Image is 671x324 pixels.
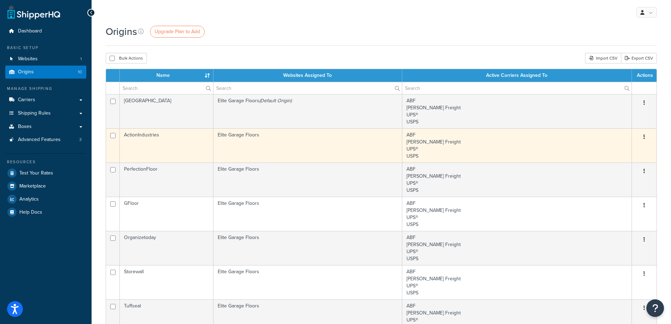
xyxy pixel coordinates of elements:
[5,193,86,206] a: Analytics
[18,97,35,103] span: Carriers
[78,69,82,75] span: 10
[5,159,86,165] div: Resources
[213,69,402,82] th: Websites Assigned To
[120,128,213,163] td: ActionIndustries
[5,133,86,146] a: Advanced Features 3
[213,82,402,94] input: Search
[18,137,61,143] span: Advanced Features
[5,45,86,51] div: Basic Setup
[150,26,205,38] a: Upgrade Plan to Add
[18,69,34,75] span: Origins
[5,53,86,66] li: Websites
[5,86,86,92] div: Manage Shipping
[155,28,200,35] span: Upgrade Plan to Add
[18,110,51,116] span: Shipping Rules
[120,231,213,265] td: Organizetoday
[120,82,213,94] input: Search
[5,120,86,133] a: Boxes
[5,93,86,106] a: Carriers
[80,56,82,62] span: 1
[402,163,632,197] td: ABF [PERSON_NAME] Freight UPS® USPS
[213,197,402,231] td: Elite Garage Floors
[19,196,39,202] span: Analytics
[7,5,60,19] a: ShipperHQ Home
[213,265,402,299] td: Elite Garage Floors
[5,66,86,79] a: Origins 10
[19,209,42,215] span: Help Docs
[213,94,402,128] td: Elite Garage Floors
[5,107,86,120] a: Shipping Rules
[19,183,46,189] span: Marketplace
[18,28,42,34] span: Dashboard
[402,94,632,128] td: ABF [PERSON_NAME] Freight UPS® USPS
[402,231,632,265] td: ABF [PERSON_NAME] Freight UPS® USPS
[120,163,213,197] td: PerfectionFloor
[19,170,53,176] span: Test Your Rates
[18,124,32,130] span: Boxes
[621,53,657,63] a: Export CSV
[402,69,632,82] th: Active Carriers Assigned To
[120,197,213,231] td: GFloor
[5,167,86,179] a: Test Your Rates
[5,133,86,146] li: Advanced Features
[402,197,632,231] td: ABF [PERSON_NAME] Freight UPS® USPS
[402,128,632,163] td: ABF [PERSON_NAME] Freight UPS® USPS
[5,53,86,66] a: Websites 1
[402,82,632,94] input: Search
[79,137,82,143] span: 3
[18,56,38,62] span: Websites
[120,94,213,128] td: [GEOGRAPHIC_DATA]
[402,265,632,299] td: ABF [PERSON_NAME] Freight UPS® USPS
[213,128,402,163] td: Elite Garage Floors
[213,231,402,265] td: Elite Garage Floors
[5,180,86,192] a: Marketplace
[120,265,213,299] td: Storewall
[632,69,657,82] th: Actions
[106,25,137,38] h1: Origins
[5,66,86,79] li: Origins
[106,53,147,63] button: Bulk Actions
[5,206,86,219] a: Help Docs
[646,299,664,317] button: Open Resource Center
[213,163,402,197] td: Elite Garage Floors
[120,69,213,82] th: Name : activate to sort column ascending
[259,97,292,104] i: (Default Origin)
[585,53,621,63] div: Import CSV
[5,25,86,38] a: Dashboard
